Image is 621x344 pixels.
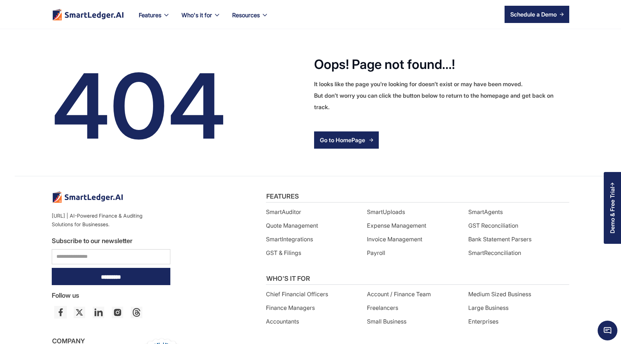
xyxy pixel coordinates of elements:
a: home [52,9,124,20]
img: arrow right icon [369,138,373,142]
div: Follow us [52,290,259,300]
div: Resources [226,10,274,29]
p: It looks like the page you're looking for doesn’t exist or may have been moved. But don’t worry y... [314,78,569,113]
a: GST Reconciliation [468,220,518,231]
form: subscriber email [52,249,170,285]
a: Go to HomePage [314,131,379,149]
a: Freelancers [367,302,398,313]
img: arrow right icon [560,12,564,17]
a: Quote Management [266,220,318,231]
a: Enterprises [468,316,498,327]
div: Features [266,191,299,202]
span: Chat Widget [598,321,617,340]
h1: Oops! Page not found...! [314,56,569,73]
div: Resources [232,10,260,20]
div: 404 [52,50,307,162]
a: GST & Filings [266,247,301,259]
a: SmartAgents [468,206,503,218]
a: Invoice Management [367,233,422,245]
a: SmartUploads [367,206,405,218]
a: Bank Statement Parsers [468,233,532,245]
div: Demo & Free Trial [609,187,616,233]
a: Finance Managers [266,302,315,313]
a: Account / Finance Team [367,288,431,300]
div: Features [133,10,176,29]
div: Features [139,10,161,20]
div: Who's it for [181,10,212,20]
a: Small Business [367,316,406,327]
a: Large Business [468,302,509,313]
div: Who's it for [266,273,310,284]
a: SmartIntegrations [266,233,313,245]
div: [URL] | AI-Powered Finance & Auditing Solutions for Businesses. [52,211,160,229]
a: Expense Management [367,220,426,231]
a: Accountants [266,316,299,327]
a: Payroll [367,247,385,259]
div: Go to HomePage [319,135,369,145]
a: SmartReconciliation [468,247,521,259]
a: SmartAuditor [266,206,301,218]
div: Who's it for [176,10,226,29]
a: Chief Financial Officers [266,288,328,300]
div: Subscribe to our newsletter [52,236,237,246]
div: Schedule a Demo [510,10,557,19]
a: Schedule a Demo [505,6,569,23]
a: Medium Sized Business [468,288,531,300]
img: footer logo [52,9,124,20]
